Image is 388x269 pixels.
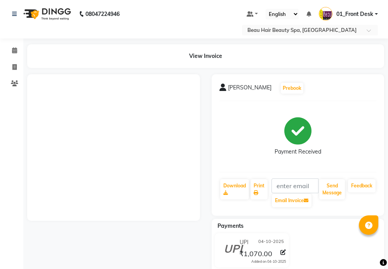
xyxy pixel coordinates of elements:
[251,259,286,264] div: Added on 04-10-2025
[272,194,311,207] button: Email Invoice
[319,179,345,199] button: Send Message
[239,249,272,260] span: ₹1,070.00
[217,222,244,229] span: Payments
[228,84,271,94] span: [PERSON_NAME]
[85,3,120,25] b: 08047224946
[355,238,380,261] iframe: chat widget
[20,3,73,25] img: logo
[27,44,384,68] div: View Invoice
[319,7,332,21] img: 01_Front Desk
[258,238,284,246] span: 04-10-2025
[275,148,321,156] div: Payment Received
[281,83,303,94] button: Prebook
[220,179,249,199] a: Download
[271,178,319,193] input: enter email
[240,238,249,246] span: UPI
[348,179,376,192] a: Feedback
[251,179,268,199] a: Print
[336,10,373,18] span: 01_Front Desk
